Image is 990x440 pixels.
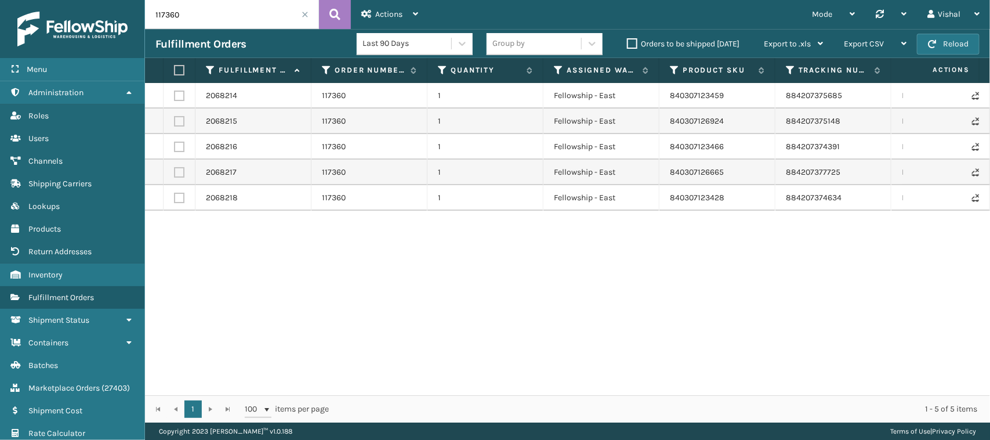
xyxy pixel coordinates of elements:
div: 1 - 5 of 5 items [346,403,977,415]
a: 840307123459 [670,91,724,100]
a: 884207375148 [786,116,840,126]
i: Never Shipped [972,92,979,100]
button: Reload [917,34,980,55]
span: Administration [28,88,84,98]
td: 1 [427,185,543,211]
span: Batches [28,360,58,370]
span: Rate Calculator [28,428,85,438]
div: | [890,423,976,440]
td: 1 [427,83,543,109]
a: 840307123428 [670,193,724,203]
td: 1 [427,160,543,185]
a: 884207374391 [786,142,840,152]
label: Quantity [451,65,521,75]
span: Export CSV [844,39,884,49]
a: 2068215 [206,116,237,127]
a: 2068217 [206,167,237,178]
td: 1 [427,109,543,134]
span: Export to .xls [764,39,811,49]
td: 1 [427,134,543,160]
label: Product SKU [683,65,753,75]
a: 884207375685 [786,91,842,100]
span: Roles [28,111,49,121]
a: 2068218 [206,192,238,204]
span: Shipping Carriers [28,179,92,189]
i: Never Shipped [972,117,979,125]
label: Orders to be shipped [DATE] [627,39,739,49]
td: Fellowship - East [543,160,659,185]
span: Shipment Cost [28,406,82,416]
a: 2068214 [206,90,237,102]
a: 117360 [322,192,346,204]
a: 1 [184,401,202,418]
label: Assigned Warehouse [567,65,637,75]
label: Tracking Number [799,65,869,75]
a: 840307126924 [670,116,724,126]
span: Containers [28,338,68,348]
a: 2068216 [206,141,237,153]
h3: Fulfillment Orders [155,37,246,51]
i: Never Shipped [972,143,979,151]
td: Fellowship - East [543,83,659,109]
span: Channels [28,156,63,166]
a: 117360 [322,141,346,153]
a: 840307123466 [670,142,724,152]
div: Group by [492,38,525,50]
td: Fellowship - East [543,185,659,211]
a: Terms of Use [890,427,930,435]
i: Never Shipped [972,194,979,202]
a: 884207377725 [786,167,840,177]
span: Fulfillment Orders [28,293,94,302]
a: 884207374634 [786,193,842,203]
a: 117360 [322,116,346,127]
span: Return Addresses [28,247,92,257]
div: Last 90 Days [362,38,452,50]
span: Lookups [28,201,60,211]
a: 117360 [322,90,346,102]
a: 117360 [322,167,346,178]
span: Mode [812,9,832,19]
label: Fulfillment Order Id [219,65,289,75]
span: 100 [245,403,262,415]
span: items per page [245,401,329,418]
span: Actions [375,9,402,19]
td: Fellowship - East [543,109,659,134]
td: Fellowship - East [543,134,659,160]
a: Privacy Policy [932,427,976,435]
span: Menu [27,64,47,74]
span: Shipment Status [28,315,89,325]
span: ( 27403 ) [101,383,130,393]
span: Inventory [28,270,63,280]
i: Never Shipped [972,168,979,176]
label: Order Number [335,65,405,75]
span: Users [28,134,49,143]
span: Marketplace Orders [28,383,100,393]
a: 840307126665 [670,167,724,177]
img: logo [17,12,128,46]
span: Products [28,224,61,234]
span: Actions [896,60,977,80]
p: Copyright 2023 [PERSON_NAME]™ v 1.0.188 [159,423,292,440]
